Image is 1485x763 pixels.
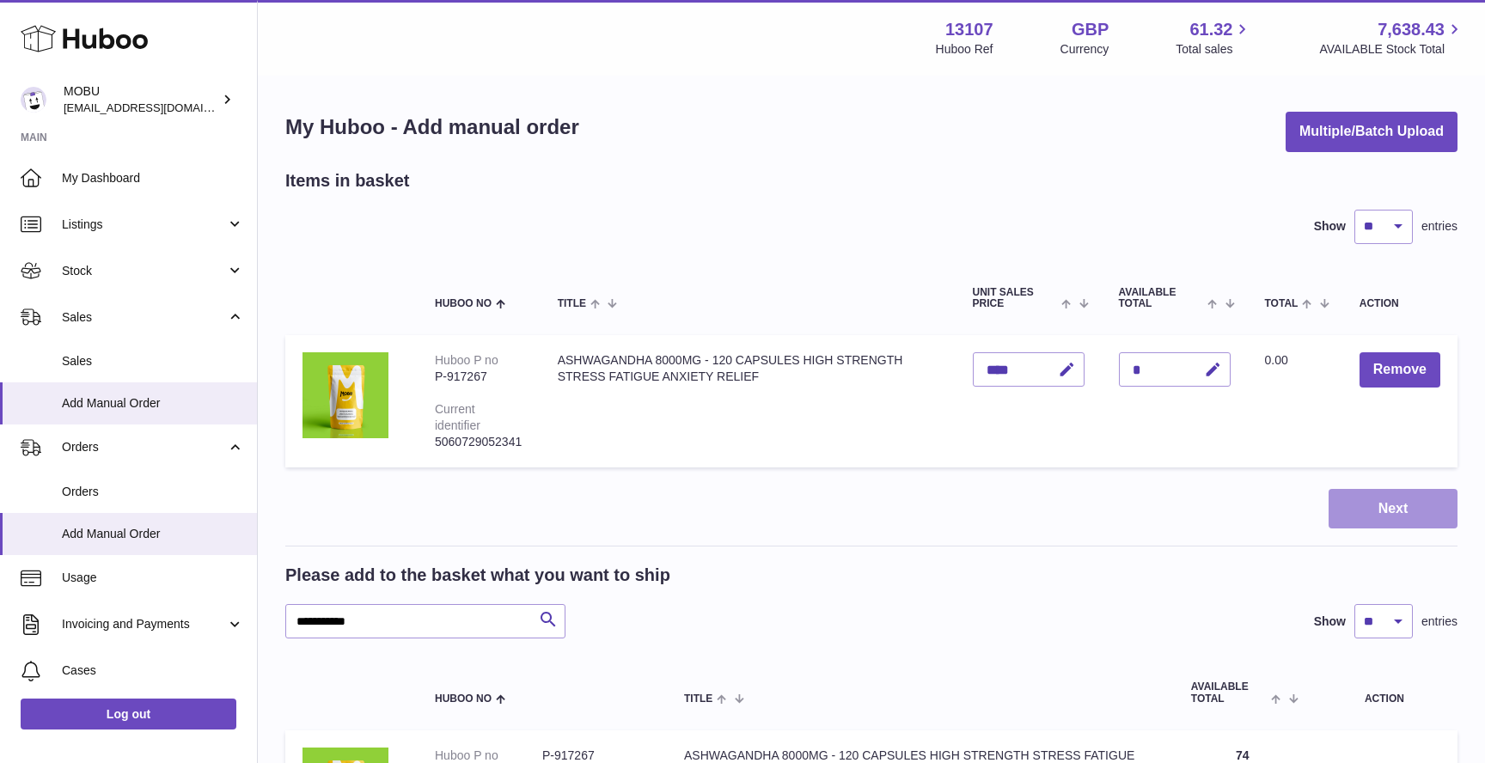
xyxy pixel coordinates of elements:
div: Huboo Ref [936,41,993,58]
span: Huboo no [435,693,492,705]
span: Sales [62,309,226,326]
span: 7,638.43 [1378,18,1445,41]
h2: Please add to the basket what you want to ship [285,564,670,587]
span: Cases [62,662,244,679]
span: Orders [62,484,244,500]
h1: My Huboo - Add manual order [285,113,579,141]
span: entries [1421,218,1457,235]
strong: GBP [1072,18,1109,41]
button: Remove [1360,352,1440,388]
a: Log out [21,699,236,729]
span: Total sales [1176,41,1252,58]
h2: Items in basket [285,169,410,192]
span: Add Manual Order [62,395,244,412]
span: AVAILABLE Stock Total [1319,41,1464,58]
span: Huboo no [435,298,492,309]
img: ASHWAGANDHA 8000MG - 120 CAPSULES HIGH STRENGTH STRESS FATIGUE ANXIETY RELIEF [302,352,388,438]
label: Show [1314,218,1346,235]
span: Listings [62,217,226,233]
span: Title [684,693,712,705]
span: AVAILABLE Total [1191,681,1268,704]
strong: 13107 [945,18,993,41]
button: Next [1329,489,1457,529]
div: P-917267 [435,369,523,385]
span: 0.00 [1265,353,1288,367]
label: Show [1314,613,1346,630]
div: Action [1360,298,1440,309]
span: Title [558,298,586,309]
span: Unit Sales Price [973,287,1058,309]
span: My Dashboard [62,170,244,186]
span: Sales [62,353,244,369]
a: 61.32 Total sales [1176,18,1252,58]
span: [EMAIL_ADDRESS][DOMAIN_NAME] [64,101,253,114]
button: Multiple/Batch Upload [1286,112,1457,152]
span: 61.32 [1189,18,1232,41]
span: Usage [62,570,244,586]
div: Huboo P no [435,353,498,367]
span: entries [1421,613,1457,630]
span: Invoicing and Payments [62,616,226,632]
div: Currency [1060,41,1109,58]
div: 5060729052341 [435,434,523,450]
td: ASHWAGANDHA 8000MG - 120 CAPSULES HIGH STRENGTH STRESS FATIGUE ANXIETY RELIEF [541,335,956,467]
span: Stock [62,263,226,279]
span: AVAILABLE Total [1119,287,1204,309]
div: MOBU [64,83,218,116]
span: Total [1265,298,1299,309]
div: Current identifier [435,402,480,432]
a: 7,638.43 AVAILABLE Stock Total [1319,18,1464,58]
th: Action [1311,664,1457,721]
span: Orders [62,439,226,455]
span: Add Manual Order [62,526,244,542]
img: mo@mobu.co.uk [21,87,46,113]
